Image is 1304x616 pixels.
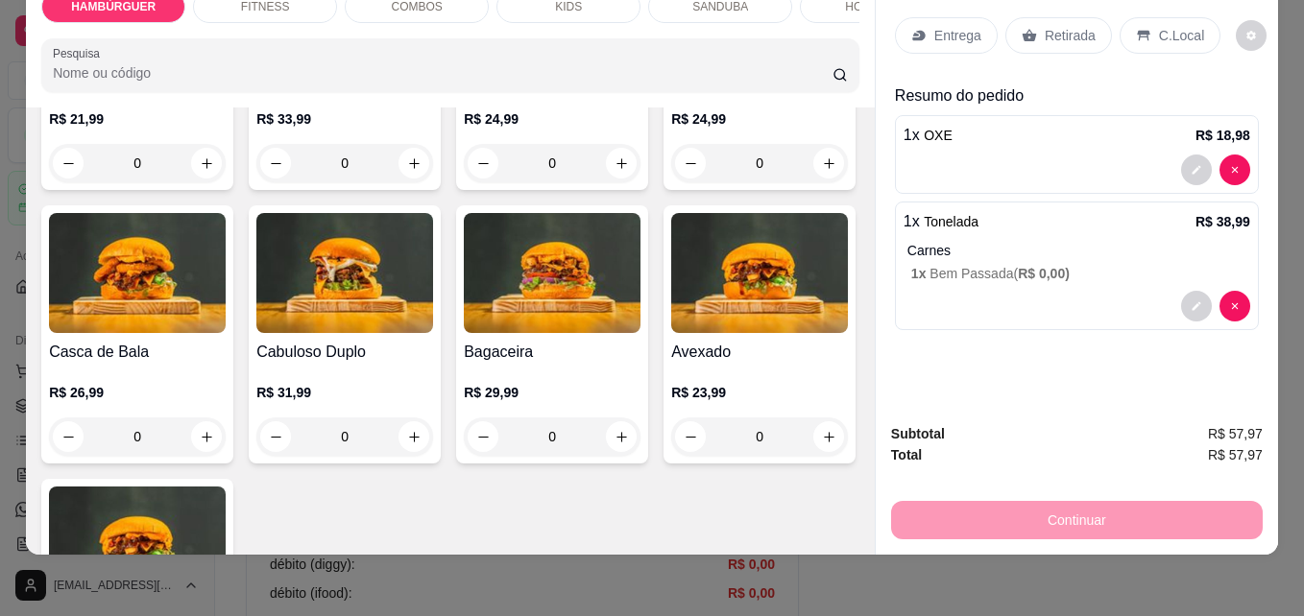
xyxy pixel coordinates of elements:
[1236,20,1267,51] button: decrease-product-quantity
[911,264,1250,283] p: Bem Passada (
[464,213,640,333] img: product-image
[924,128,953,143] span: OXE
[49,341,226,364] h4: Casca de Bala
[256,383,433,402] p: R$ 31,99
[1219,291,1250,321] button: decrease-product-quantity
[464,341,640,364] h4: Bagaceira
[895,84,1259,107] p: Resumo do pedido
[934,26,981,45] p: Entrega
[49,213,226,333] img: product-image
[256,341,433,364] h4: Cabuloso Duplo
[53,63,833,83] input: Pesquisa
[924,214,978,229] span: Tonelada
[464,109,640,129] p: R$ 24,99
[53,45,107,61] label: Pesquisa
[911,266,930,281] span: 1 x
[49,486,226,606] img: product-image
[671,341,848,364] h4: Avexado
[256,109,433,129] p: R$ 33,99
[671,109,848,129] p: R$ 24,99
[256,213,433,333] img: product-image
[907,241,1250,260] p: Carnes
[1208,444,1263,465] span: R$ 57,97
[1195,212,1250,231] p: R$ 38,99
[49,109,226,129] p: R$ 21,99
[891,426,945,441] strong: Subtotal
[671,213,848,333] img: product-image
[464,383,640,402] p: R$ 29,99
[1018,266,1070,281] span: R$ 0,00 )
[1208,423,1263,444] span: R$ 57,97
[1181,154,1212,185] button: decrease-product-quantity
[891,447,922,462] strong: Total
[1181,291,1212,321] button: decrease-product-quantity
[49,383,226,402] p: R$ 26,99
[1219,154,1250,185] button: decrease-product-quantity
[904,210,978,233] p: 1 x
[1045,26,1096,45] p: Retirada
[671,383,848,402] p: R$ 23,99
[1195,126,1250,145] p: R$ 18,98
[904,124,953,147] p: 1 x
[1159,26,1204,45] p: C.Local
